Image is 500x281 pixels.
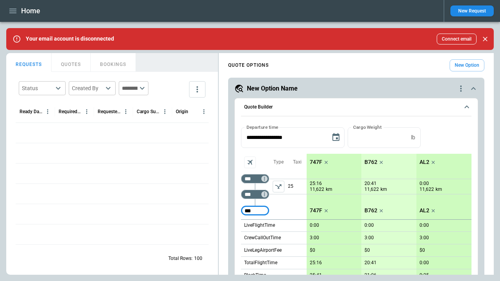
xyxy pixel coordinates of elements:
[6,53,52,72] button: REQUESTS
[22,84,53,92] div: Status
[137,109,160,114] div: Cargo Summary
[52,53,91,72] button: QUOTES
[420,222,429,228] p: 0:00
[328,130,344,145] button: Choose date, selected date is Sep 9, 2025
[310,207,322,214] p: 747F
[310,272,322,278] p: 25:41
[310,247,315,253] p: $0
[273,181,284,192] span: Type of sector
[72,84,103,92] div: Created By
[364,159,377,165] p: B762
[160,107,170,117] button: Cargo Summary column menu
[43,107,53,117] button: Ready Date & Time (UTC) column menu
[293,159,302,165] p: Taxi
[121,107,131,117] button: Requested Route column menu
[228,64,269,67] h4: QUOTE OPTIONS
[273,159,284,165] p: Type
[310,222,319,228] p: 0:00
[241,206,269,215] div: Too short
[420,186,434,193] p: 11,622
[310,181,322,187] p: 25:16
[420,247,425,253] p: $0
[450,59,484,71] button: New Option
[310,235,319,241] p: 3:00
[194,255,202,262] p: 100
[364,235,374,241] p: 3:00
[437,34,477,44] button: Connect email
[364,222,374,228] p: 0:00
[436,186,442,193] p: km
[364,186,379,193] p: 11,622
[420,260,429,266] p: 0:00
[241,174,269,183] div: Too short
[244,247,282,254] p: LiveLegAirportFee
[244,105,273,110] h6: Quote Builder
[244,272,266,279] p: BlockTime
[310,159,322,165] p: 747F
[244,260,277,266] p: TotalFlightTime
[20,109,43,114] div: Ready Date & Time (UTC)
[244,157,256,168] span: Aircraft selection
[310,186,324,193] p: 11,622
[420,159,429,165] p: AL2
[241,98,471,116] button: Quote Builder
[326,186,332,193] p: km
[244,222,275,229] p: LiveFlightTime
[411,134,415,141] p: lb
[98,109,121,114] div: Requested Route
[247,84,298,93] h5: New Option Name
[364,260,377,266] p: 20:41
[199,107,209,117] button: Origin column menu
[380,186,387,193] p: km
[353,124,382,130] label: Cargo Weight
[246,124,279,130] label: Departure time
[364,272,377,278] p: 21:06
[450,5,494,16] button: New Request
[273,181,284,192] button: left aligned
[420,207,429,214] p: AL2
[480,30,491,48] div: dismiss
[176,109,188,114] div: Origin
[364,247,370,253] p: $0
[480,34,491,44] button: Close
[420,235,429,241] p: 3:00
[59,109,82,114] div: Required Date & Time (UTC)
[456,84,466,93] div: quote-option-actions
[364,181,377,187] p: 20:41
[168,255,193,262] p: Total Rows:
[244,235,281,241] p: CrewCallOutTime
[21,6,40,16] h1: Home
[234,84,478,93] button: New Option Namequote-option-actions
[420,272,429,278] p: 0:25
[241,190,269,199] div: Too short
[288,179,307,194] p: 25
[91,53,136,72] button: BOOKINGS
[420,181,429,187] p: 0:00
[310,260,322,266] p: 25:16
[82,107,92,117] button: Required Date & Time (UTC) column menu
[364,207,377,214] p: B762
[26,36,114,42] p: Your email account is disconnected
[189,81,205,98] button: more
